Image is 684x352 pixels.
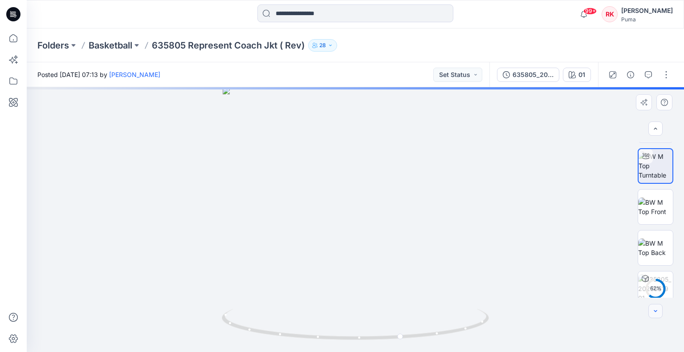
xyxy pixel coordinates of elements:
span: Posted [DATE] 07:13 by [37,70,160,79]
img: BW M Top Front [638,198,673,216]
a: Basketball [89,39,132,52]
div: 01 [578,70,585,80]
p: 635805 Represent Coach Jkt ( Rev) [152,39,305,52]
div: [PERSON_NAME] [621,5,673,16]
span: 99+ [583,8,597,15]
div: RK [602,6,618,22]
img: 635805_20250619 01 [638,275,673,303]
img: BW M Top Turntable [639,152,672,180]
div: 62 % [645,285,666,292]
button: 28 [308,39,337,52]
p: 28 [319,40,326,50]
button: 01 [563,68,591,82]
button: 635805_20250619 [497,68,559,82]
a: [PERSON_NAME] [109,71,160,78]
div: 635805_20250619 [513,70,554,80]
a: Folders [37,39,69,52]
img: BW M Top Back [638,239,673,257]
button: Details [623,68,638,82]
div: Puma [621,16,673,23]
